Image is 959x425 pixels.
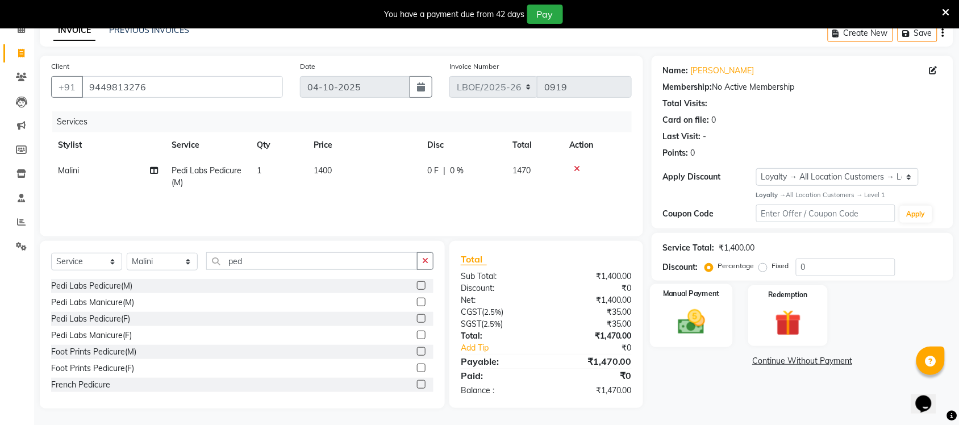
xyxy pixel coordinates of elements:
label: Client [51,61,69,72]
div: Pedi Labs Pedicure(M) [51,280,132,292]
span: 1400 [314,165,332,176]
div: French Pedicure [51,379,110,391]
div: ₹35.00 [546,318,640,330]
iframe: chat widget [911,380,948,414]
input: Search by Name/Mobile/Email/Code [82,76,283,98]
div: ₹0 [562,342,640,354]
div: ₹35.00 [546,306,640,318]
div: Apply Discount [663,171,756,183]
span: 1 [257,165,261,176]
div: - [703,131,707,143]
div: Last Visit: [663,131,701,143]
img: _gift.svg [767,307,810,339]
div: Balance : [452,385,547,397]
div: Foot Prints Pedicure(F) [51,363,134,374]
span: 2.5% [484,307,501,316]
th: Stylist [51,132,165,158]
th: Service [165,132,250,158]
label: Date [300,61,315,72]
span: CGST [461,307,482,317]
div: Discount: [663,261,698,273]
div: Card on file: [663,114,710,126]
div: You have a payment due from 42 days [385,9,525,20]
th: Action [562,132,632,158]
span: Malini [58,165,79,176]
span: 2.5% [483,319,501,328]
div: ( ) [452,306,547,318]
th: Disc [420,132,506,158]
div: ₹1,400.00 [546,270,640,282]
span: Pedi Labs Pedicure(M) [172,165,241,188]
button: +91 [51,76,83,98]
div: Total: [452,330,547,342]
div: Pedi Labs Pedicure(F) [51,313,130,325]
input: Enter Offer / Coupon Code [756,205,895,222]
div: Sub Total: [452,270,547,282]
div: Total Visits: [663,98,708,110]
span: 1470 [512,165,531,176]
div: ₹1,470.00 [546,355,640,368]
div: No Active Membership [663,81,942,93]
a: [PERSON_NAME] [691,65,754,77]
span: SGST [461,319,481,329]
span: 0 % [450,165,464,177]
div: Payable: [452,355,547,368]
div: ₹1,470.00 [546,385,640,397]
button: Apply [900,206,932,223]
div: Name: [663,65,689,77]
a: Add Tip [452,342,562,354]
img: _cash.svg [669,306,714,338]
label: Manual Payment [663,289,720,299]
span: 0 F [427,165,439,177]
label: Percentage [718,261,754,271]
th: Price [307,132,420,158]
div: Pedi Labs Manicure(F) [51,330,132,341]
strong: Loyalty → [756,191,786,199]
div: ₹1,400.00 [546,294,640,306]
input: Search or Scan [206,252,418,270]
th: Qty [250,132,307,158]
span: | [443,165,445,177]
a: INVOICE [53,20,95,41]
div: ₹0 [546,282,640,294]
div: Net: [452,294,547,306]
label: Invoice Number [449,61,499,72]
label: Fixed [772,261,789,271]
div: Discount: [452,282,547,294]
div: ₹1,400.00 [719,242,755,254]
div: Points: [663,147,689,159]
div: 0 [691,147,695,159]
button: Save [898,24,937,42]
div: All Location Customers → Level 1 [756,190,942,200]
div: ( ) [452,318,547,330]
div: 0 [712,114,716,126]
div: Foot Prints Pedicure(M) [51,346,136,358]
div: Paid: [452,369,547,382]
div: Coupon Code [663,208,756,220]
div: ₹0 [546,369,640,382]
div: Services [52,111,640,132]
a: Continue Without Payment [654,355,951,367]
div: ₹1,470.00 [546,330,640,342]
label: Redemption [769,290,808,300]
div: Service Total: [663,242,715,254]
a: PREVIOUS INVOICES [109,25,189,35]
button: Pay [527,5,563,24]
div: Pedi Labs Manicure(M) [51,297,134,309]
span: Total [461,253,487,265]
th: Total [506,132,562,158]
div: Membership: [663,81,712,93]
button: Create New [828,24,893,42]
